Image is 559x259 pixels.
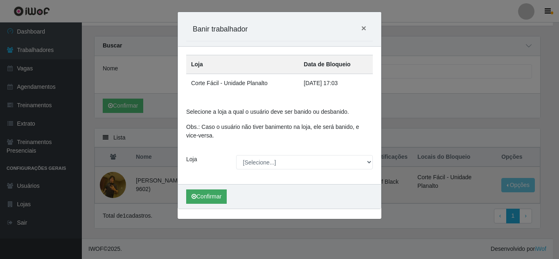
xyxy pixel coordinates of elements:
th: Data de Bloqueio [299,55,373,74]
time: [DATE] 17:03 [304,80,338,86]
p: Selecione a loja a qual o usuário deve ser banido ou desbanido. [186,108,373,116]
p: Obs.: Caso o usuário não tiver banimento na loja, ele será banido, e vice-versa. [186,123,373,140]
button: Confirmar [186,189,227,204]
th: Loja [186,55,299,74]
span: × [361,23,366,33]
h5: Banir trabalhador [193,24,248,34]
td: Corte Fácil - Unidade Planalto [186,74,299,93]
button: Close [355,17,373,39]
label: Loja [186,155,197,164]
